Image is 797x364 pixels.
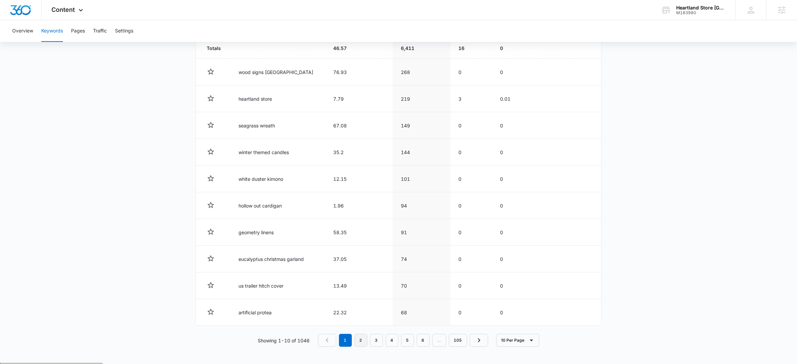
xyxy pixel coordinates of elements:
a: Page 5 [401,334,414,347]
td: 0 [450,246,492,272]
td: seagrass wreath [230,112,325,139]
td: 58.35 [325,219,393,246]
button: Settings [115,20,133,42]
td: 0 [450,299,492,326]
td: 0 [492,112,529,139]
td: 0 [450,219,492,246]
button: Overview [12,20,33,42]
td: 6,411 [393,38,450,59]
td: 7.79 [325,86,393,112]
td: 68 [393,299,450,326]
td: 0 [450,272,492,299]
td: 0 [492,192,529,219]
td: 22.32 [325,299,393,326]
td: 3 [450,86,492,112]
td: 37.05 [325,246,393,272]
td: 144 [393,139,450,166]
td: 0 [492,59,529,86]
td: 0 [492,219,529,246]
td: 0 [492,299,529,326]
div: Domain: [DOMAIN_NAME] [18,18,74,23]
td: artificial protea [230,299,325,326]
td: 0.01 [492,86,529,112]
td: geometry linens [230,219,325,246]
td: 12.15 [325,166,393,192]
td: 1.96 [325,192,393,219]
td: 46.57 [325,38,393,59]
div: account name [676,5,726,10]
td: 13.49 [325,272,393,299]
td: heartland store [230,86,325,112]
p: Showing 1-10 of 1046 [258,337,310,344]
div: account id [676,10,726,15]
td: 268 [393,59,450,86]
td: wood signs [GEOGRAPHIC_DATA] [230,59,325,86]
td: 35.2 [325,139,393,166]
td: us trailer hitch cover [230,272,325,299]
td: 74 [393,246,450,272]
button: Keywords [41,20,63,42]
div: v 4.0.25 [19,11,33,16]
td: 94 [393,192,450,219]
div: Domain Overview [26,40,61,44]
img: tab_domain_overview_orange.svg [18,39,24,45]
em: 1 [339,334,352,347]
a: Page 6 [417,334,430,347]
td: 0 [450,192,492,219]
td: 0 [450,166,492,192]
td: 70 [393,272,450,299]
td: 67.08 [325,112,393,139]
img: website_grey.svg [11,18,16,23]
td: 0 [492,166,529,192]
a: Page 4 [386,334,398,347]
td: 149 [393,112,450,139]
td: Totals [196,38,230,59]
td: winter themed candles [230,139,325,166]
td: 0 [492,38,529,59]
div: Keywords by Traffic [75,40,114,44]
td: 219 [393,86,450,112]
td: white duster kimono [230,166,325,192]
button: Traffic [93,20,107,42]
td: hollow out cardigan [230,192,325,219]
td: 0 [450,59,492,86]
td: 0 [450,139,492,166]
td: 76.93 [325,59,393,86]
td: 0 [450,112,492,139]
a: Next Page [470,334,488,347]
td: 0 [492,139,529,166]
a: Page 2 [355,334,367,347]
img: logo_orange.svg [11,11,16,16]
td: 0 [492,246,529,272]
img: tab_keywords_by_traffic_grey.svg [67,39,73,45]
td: 16 [450,38,492,59]
span: Content [52,6,75,13]
a: Page 105 [449,334,467,347]
td: eucalyptus christmas garland [230,246,325,272]
td: 0 [492,272,529,299]
nav: Pagination [318,334,488,347]
a: Page 3 [370,334,383,347]
td: 91 [393,219,450,246]
button: 10 Per Page [496,334,539,347]
button: Pages [71,20,85,42]
td: 101 [393,166,450,192]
